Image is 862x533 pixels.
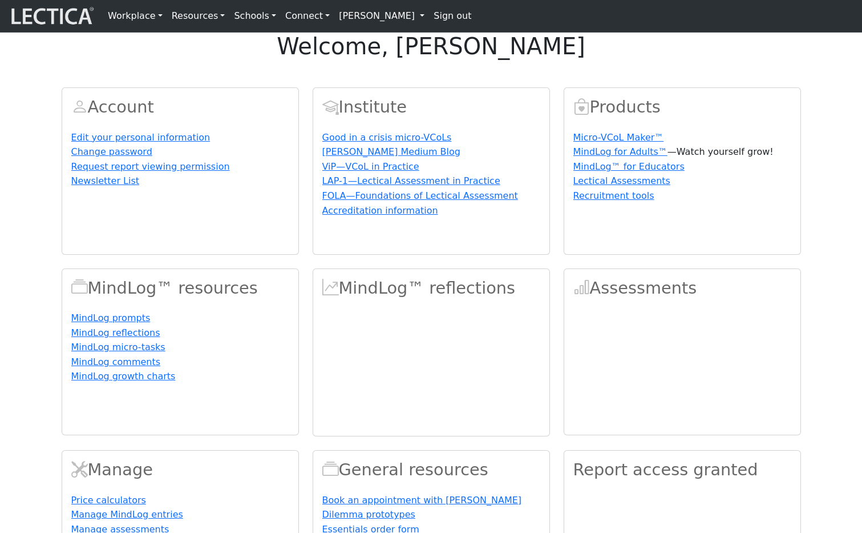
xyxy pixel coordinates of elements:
[71,97,88,117] span: Account
[573,278,791,298] h2: Assessments
[322,97,540,117] h2: Institute
[334,5,429,27] a: [PERSON_NAME]
[71,460,289,480] h2: Manage
[167,5,230,27] a: Resources
[9,5,94,27] img: lecticalive
[71,509,183,520] a: Manage MindLog entries
[71,495,146,506] a: Price calculators
[71,371,176,382] a: MindLog growth charts
[573,145,791,159] p: —Watch yourself grow!
[103,5,167,27] a: Workplace
[281,5,334,27] a: Connect
[71,132,211,143] a: Edit your personal information
[573,97,791,117] h2: Products
[322,509,415,520] a: Dilemma prototypes
[322,205,438,216] a: Accreditation information
[322,175,500,186] a: LAP-1—Lectical Assessment in Practice
[71,175,140,186] a: Newsletter List
[322,132,452,143] a: Good in a crisis micro-VCoLs
[573,175,670,186] a: Lectical Assessments
[429,5,476,27] a: Sign out
[71,342,165,352] a: MindLog micro-tasks
[71,356,161,367] a: MindLog comments
[573,97,590,117] span: Products
[573,132,664,143] a: Micro-VCoL Maker™
[322,460,339,479] span: Resources
[71,312,151,323] a: MindLog prompts
[573,190,654,201] a: Recruitment tools
[322,97,339,117] span: Account
[322,460,540,480] h2: General resources
[71,278,289,298] h2: MindLog™ resources
[322,190,518,201] a: FOLA—Foundations of Lectical Assessment
[71,146,152,157] a: Change password
[573,278,590,298] span: Assessments
[322,278,540,298] h2: MindLog™ reflections
[71,161,230,172] a: Request report viewing permission
[229,5,281,27] a: Schools
[322,146,460,157] a: [PERSON_NAME] Medium Blog
[322,495,522,506] a: Book an appointment with [PERSON_NAME]
[71,97,289,117] h2: Account
[573,161,685,172] a: MindLog™ for Educators
[322,278,339,298] span: MindLog
[573,460,791,480] h2: Report access granted
[322,161,419,172] a: ViP—VCoL in Practice
[71,278,88,298] span: MindLog™ resources
[71,460,88,479] span: Manage
[71,327,160,338] a: MindLog reflections
[573,146,667,157] a: MindLog for Adults™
